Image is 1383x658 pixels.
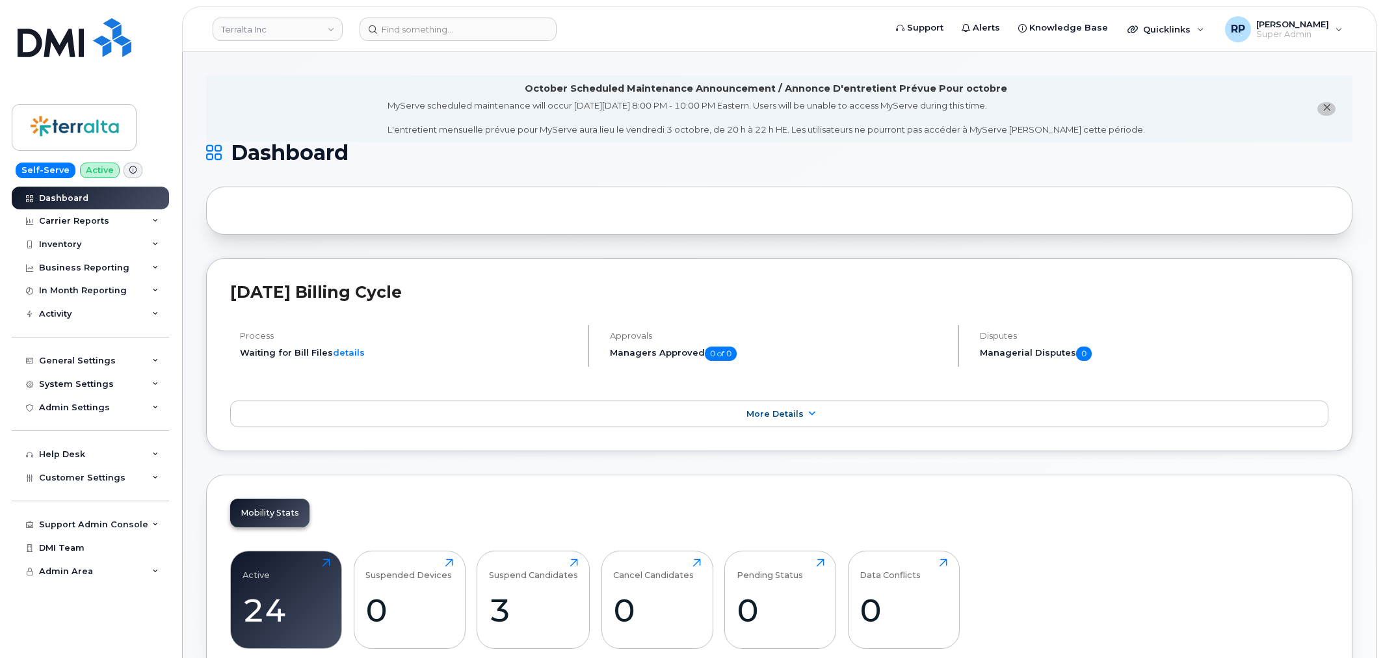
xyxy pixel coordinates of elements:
[980,331,1328,341] h4: Disputes
[737,559,824,642] a: Pending Status0
[243,559,270,580] div: Active
[613,591,701,629] div: 0
[860,559,947,642] a: Data Conflicts0
[613,559,694,580] div: Cancel Candidates
[489,559,578,642] a: Suspend Candidates3
[1317,102,1336,116] button: close notification
[240,331,577,341] h4: Process
[365,559,452,580] div: Suspended Devices
[231,143,349,163] span: Dashboard
[860,591,947,629] div: 0
[705,347,737,361] span: 0 of 0
[525,82,1007,96] div: October Scheduled Maintenance Announcement / Annonce D'entretient Prévue Pour octobre
[365,559,453,642] a: Suspended Devices0
[610,331,947,341] h4: Approvals
[388,99,1145,136] div: MyServe scheduled maintenance will occur [DATE][DATE] 8:00 PM - 10:00 PM Eastern. Users will be u...
[489,559,578,580] div: Suspend Candidates
[746,409,804,419] span: More Details
[243,591,330,629] div: 24
[240,347,577,359] li: Waiting for Bill Files
[737,559,803,580] div: Pending Status
[737,591,824,629] div: 0
[860,559,921,580] div: Data Conflicts
[243,559,330,642] a: Active24
[610,347,947,361] h5: Managers Approved
[365,591,453,629] div: 0
[613,559,701,642] a: Cancel Candidates0
[333,347,365,358] a: details
[980,347,1328,361] h5: Managerial Disputes
[230,282,1328,302] h2: [DATE] Billing Cycle
[1076,347,1092,361] span: 0
[489,591,578,629] div: 3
